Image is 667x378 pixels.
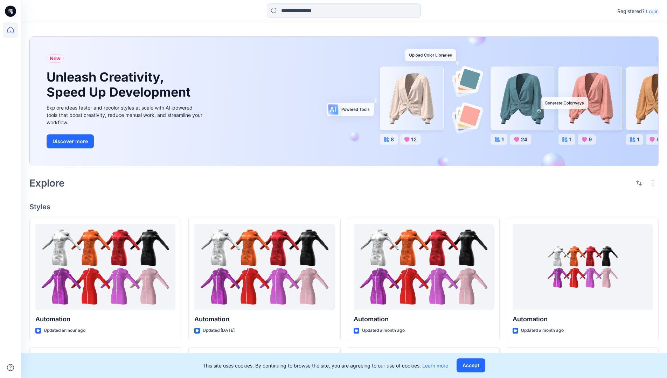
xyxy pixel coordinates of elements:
[521,327,564,334] p: Updated a month ago
[354,224,494,310] a: Automation
[44,327,85,334] p: Updated an hour ago
[362,327,405,334] p: Updated a month ago
[203,327,235,334] p: Updated [DATE]
[29,203,659,211] h4: Styles
[29,177,65,189] h2: Explore
[203,362,448,369] p: This site uses cookies. By continuing to browse the site, you are agreeing to our use of cookies.
[50,54,61,63] span: New
[513,314,653,324] p: Automation
[47,70,194,100] h1: Unleash Creativity, Speed Up Development
[47,134,94,148] button: Discover more
[646,8,659,15] p: Login
[35,224,175,310] a: Automation
[457,358,485,372] button: Accept
[194,314,334,324] p: Automation
[513,224,653,310] a: Automation
[617,7,645,15] p: Registered?
[47,104,204,126] div: Explore ideas faster and recolor styles at scale with AI-powered tools that boost creativity, red...
[194,224,334,310] a: Automation
[47,134,204,148] a: Discover more
[35,314,175,324] p: Automation
[354,314,494,324] p: Automation
[422,363,448,369] a: Learn more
